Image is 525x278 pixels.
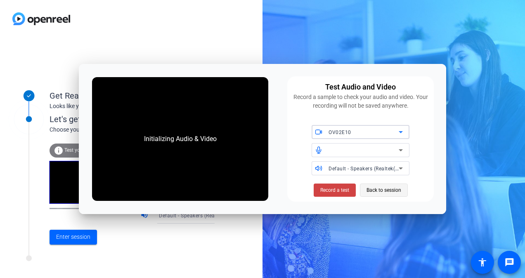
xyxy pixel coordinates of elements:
[50,113,232,125] div: Let's get connected.
[50,102,215,111] div: Looks like you've been invited to join
[56,233,90,241] span: Enter session
[50,125,232,134] div: Choose your settings
[504,257,514,267] mat-icon: message
[159,212,248,219] span: Default - Speakers (Realtek(R) Audio)
[314,184,356,197] button: Record a test
[292,93,429,110] div: Record a sample to check your audio and video. Your recording will not be saved anywhere.
[136,126,225,152] div: Initializing Audio & Video
[478,257,487,267] mat-icon: accessibility
[140,211,150,221] mat-icon: volume_up
[329,165,418,172] span: Default - Speakers (Realtek(R) Audio)
[50,90,215,102] div: Get Ready!
[54,146,64,155] mat-icon: info
[360,184,408,197] button: Back to session
[64,147,122,153] span: Test your audio and video
[329,130,351,135] span: OV02E10
[325,81,396,93] div: Test Audio and Video
[367,182,401,198] span: Back to session
[320,186,349,194] span: Record a test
